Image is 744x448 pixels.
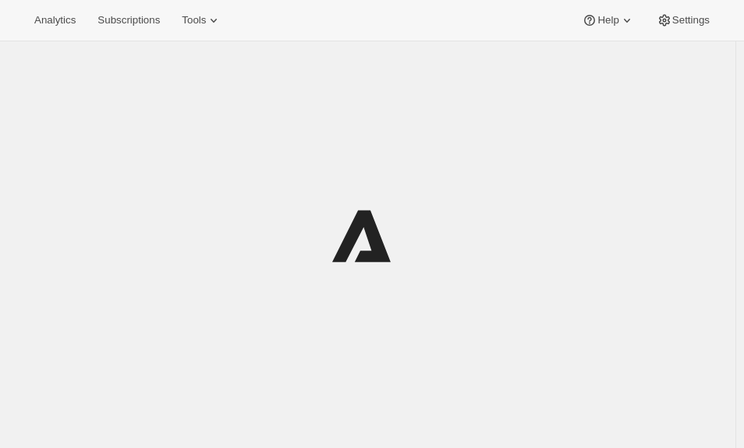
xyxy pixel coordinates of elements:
[672,14,710,27] span: Settings
[172,9,231,31] button: Tools
[25,9,85,31] button: Analytics
[34,14,76,27] span: Analytics
[647,9,719,31] button: Settings
[88,9,169,31] button: Subscriptions
[182,14,206,27] span: Tools
[572,9,643,31] button: Help
[97,14,160,27] span: Subscriptions
[597,14,618,27] span: Help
